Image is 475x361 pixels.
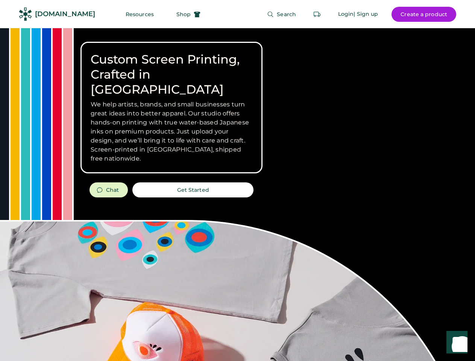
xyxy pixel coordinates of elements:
button: Retrieve an order [310,7,325,22]
h3: We help artists, brands, and small businesses turn great ideas into better apparel. Our studio of... [91,100,252,163]
span: Search [277,12,296,17]
div: [DOMAIN_NAME] [35,9,95,19]
div: Login [338,11,354,18]
button: Chat [90,182,128,197]
h1: Custom Screen Printing, Crafted in [GEOGRAPHIC_DATA] [91,52,252,97]
button: Search [258,7,305,22]
span: Shop [176,12,191,17]
button: Shop [167,7,209,22]
button: Resources [117,7,163,22]
button: Create a product [392,7,456,22]
button: Get Started [132,182,253,197]
img: Rendered Logo - Screens [19,8,32,21]
iframe: Front Chat [439,327,472,359]
div: | Sign up [354,11,378,18]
